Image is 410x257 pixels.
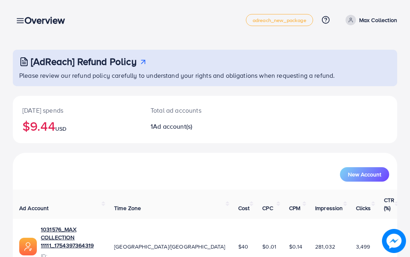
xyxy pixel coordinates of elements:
[24,14,71,26] h3: Overview
[22,118,131,134] h2: $9.44
[253,18,306,23] span: adreach_new_package
[151,123,227,130] h2: 1
[55,125,66,133] span: USD
[153,122,192,131] span: Ad account(s)
[22,105,131,115] p: [DATE] spends
[348,172,381,177] span: New Account
[31,56,137,67] h3: [AdReach] Refund Policy
[289,204,300,212] span: CPM
[151,105,227,115] p: Total ad accounts
[289,243,302,251] span: $0.14
[238,204,250,212] span: Cost
[340,167,389,182] button: New Account
[262,204,273,212] span: CPC
[356,243,370,251] span: 3,499
[315,243,335,251] span: 281,032
[384,196,394,212] span: CTR (%)
[315,204,343,212] span: Impression
[246,14,313,26] a: adreach_new_package
[342,15,397,25] a: Max Collection
[262,243,276,251] span: $0.01
[114,204,141,212] span: Time Zone
[114,243,225,251] span: [GEOGRAPHIC_DATA]/[GEOGRAPHIC_DATA]
[19,71,392,80] p: Please review our refund policy carefully to understand your rights and obligations when requesti...
[359,15,397,25] p: Max Collection
[238,243,248,251] span: $40
[41,225,101,250] a: 1031576_MAX COLLECTION 11111_1754397364319
[19,238,37,255] img: ic-ads-acc.e4c84228.svg
[356,204,371,212] span: Clicks
[19,204,49,212] span: Ad Account
[382,229,406,253] img: image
